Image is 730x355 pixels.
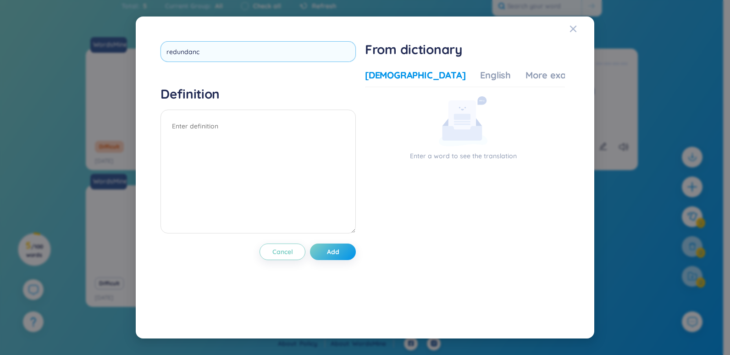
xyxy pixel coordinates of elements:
button: Close [570,17,594,41]
p: Enter a word to see the translation [365,151,561,161]
h1: From dictionary [365,41,565,58]
h4: Definition [160,86,356,102]
div: More examples [525,69,592,82]
div: [DEMOGRAPHIC_DATA] [365,69,465,82]
input: Enter new word [160,41,356,62]
div: English [480,69,511,82]
span: Cancel [272,247,293,256]
span: Add [327,247,339,256]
